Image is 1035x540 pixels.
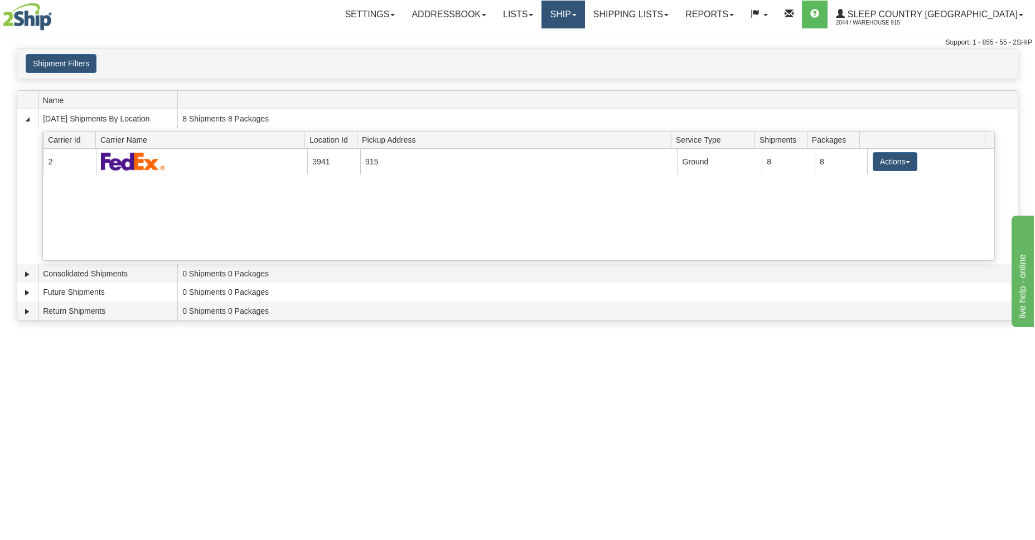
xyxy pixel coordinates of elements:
a: Ship [541,1,584,28]
span: Pickup Address [362,131,671,148]
span: Carrier Id [48,131,95,148]
td: Ground [677,149,762,174]
a: Sleep Country [GEOGRAPHIC_DATA] 2044 / Warehouse 915 [828,1,1032,28]
a: Reports [677,1,742,28]
a: Addressbook [403,1,495,28]
td: Consolidated Shipments [38,264,177,283]
td: 0 Shipments 0 Packages [177,301,1018,320]
td: 915 [360,149,678,174]
img: FedEx Express® [101,152,165,171]
td: [DATE] Shipments By Location [38,109,177,128]
a: Lists [495,1,541,28]
span: 2044 / Warehouse 915 [836,17,920,28]
img: logo2044.jpg [3,3,52,31]
button: Shipment Filters [26,54,96,73]
div: live help - online [8,7,103,20]
span: Carrier Name [100,131,305,148]
td: Return Shipments [38,301,177,320]
td: Future Shipments [38,283,177,302]
td: 8 Shipments 8 Packages [177,109,1018,128]
button: Actions [873,152,917,171]
span: Name [43,91,177,109]
td: 8 [815,149,868,174]
span: Packages [812,131,859,148]
td: 3941 [307,149,360,174]
span: Location Id [309,131,357,148]
a: Expand [22,269,33,280]
a: Expand [22,287,33,298]
span: Sleep Country [GEOGRAPHIC_DATA] [845,9,1018,19]
a: Shipping lists [585,1,677,28]
td: 0 Shipments 0 Packages [177,283,1018,302]
div: Support: 1 - 855 - 55 - 2SHIP [3,38,1032,47]
a: Expand [22,306,33,317]
a: Settings [336,1,403,28]
span: Service Type [676,131,755,148]
iframe: chat widget [1009,213,1034,327]
a: Collapse [22,114,33,125]
td: 2 [43,149,96,174]
td: 8 [762,149,815,174]
span: Shipments [760,131,807,148]
td: 0 Shipments 0 Packages [177,264,1018,283]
